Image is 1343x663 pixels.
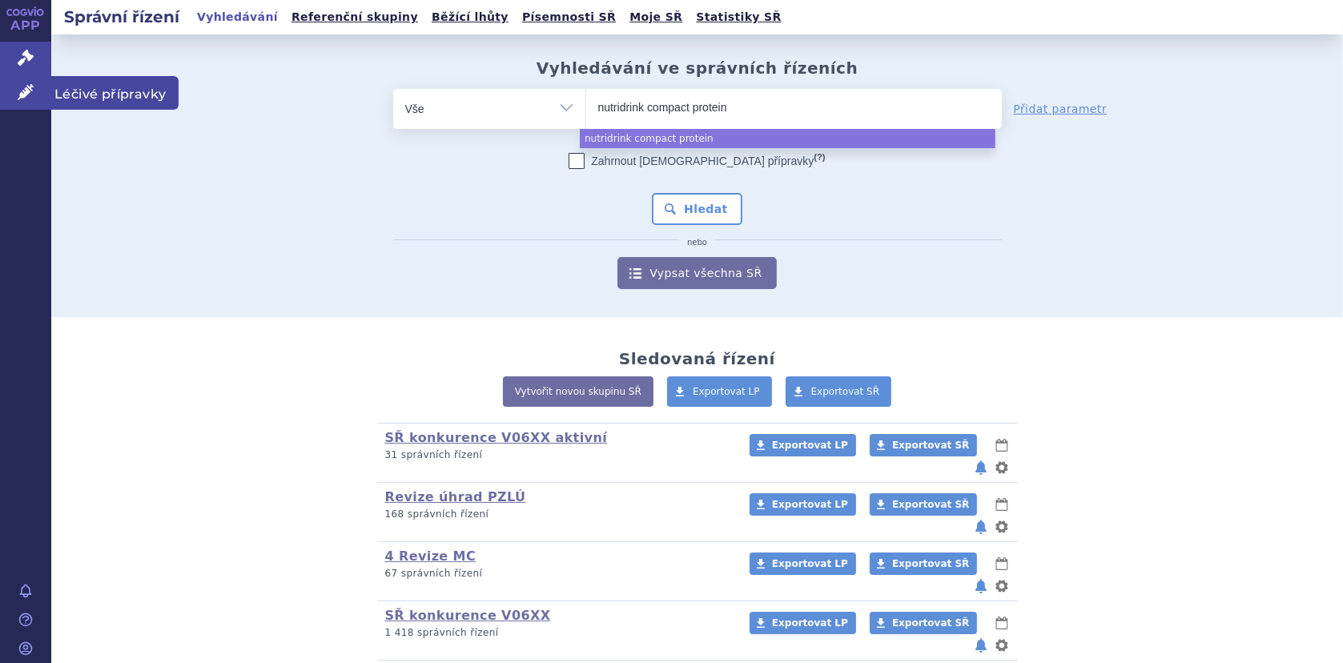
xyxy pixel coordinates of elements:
[679,238,715,247] i: nebo
[503,376,653,407] a: Vytvořit novou skupinu SŘ
[892,499,969,510] span: Exportovat SŘ
[192,6,283,28] a: Vyhledávání
[693,386,760,397] span: Exportovat LP
[517,6,621,28] a: Písemnosti SŘ
[772,440,848,451] span: Exportovat LP
[385,448,729,462] p: 31 správních řízení
[994,554,1010,573] button: lhůty
[973,636,989,655] button: notifikace
[619,349,775,368] h2: Sledovaná řízení
[994,577,1010,596] button: nastavení
[814,152,825,163] abbr: (?)
[691,6,786,28] a: Statistiky SŘ
[811,386,880,397] span: Exportovat SŘ
[569,153,825,169] label: Zahrnout [DEMOGRAPHIC_DATA] přípravky
[385,608,551,623] a: SŘ konkurence V06XX
[772,499,848,510] span: Exportovat LP
[1014,101,1108,117] a: Přidat parametr
[580,129,995,148] li: nutridrink compact protein
[385,567,729,581] p: 67 správních řízení
[625,6,687,28] a: Moje SŘ
[892,617,969,629] span: Exportovat SŘ
[51,6,192,28] h2: Správní řízení
[994,495,1010,514] button: lhůty
[537,58,858,78] h2: Vyhledávání ve správních řízeních
[994,613,1010,633] button: lhůty
[870,612,977,634] a: Exportovat SŘ
[287,6,423,28] a: Referenční skupiny
[427,6,513,28] a: Běžící lhůty
[385,626,729,640] p: 1 418 správních řízení
[667,376,772,407] a: Exportovat LP
[994,436,1010,455] button: lhůty
[973,517,989,536] button: notifikace
[617,257,776,289] a: Vypsat všechna SŘ
[772,558,848,569] span: Exportovat LP
[870,552,977,575] a: Exportovat SŘ
[994,636,1010,655] button: nastavení
[51,76,179,110] span: Léčivé přípravky
[786,376,892,407] a: Exportovat SŘ
[892,558,969,569] span: Exportovat SŘ
[750,493,856,516] a: Exportovat LP
[750,552,856,575] a: Exportovat LP
[870,493,977,516] a: Exportovat SŘ
[652,193,742,225] button: Hledat
[994,458,1010,477] button: nastavení
[385,508,729,521] p: 168 správních řízení
[870,434,977,456] a: Exportovat SŘ
[385,489,526,504] a: Revize úhrad PZLÚ
[750,434,856,456] a: Exportovat LP
[994,517,1010,536] button: nastavení
[772,617,848,629] span: Exportovat LP
[385,548,476,564] a: 4 Revize MC
[385,430,608,445] a: SŘ konkurence V06XX aktivní
[973,577,989,596] button: notifikace
[750,612,856,634] a: Exportovat LP
[892,440,969,451] span: Exportovat SŘ
[973,458,989,477] button: notifikace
